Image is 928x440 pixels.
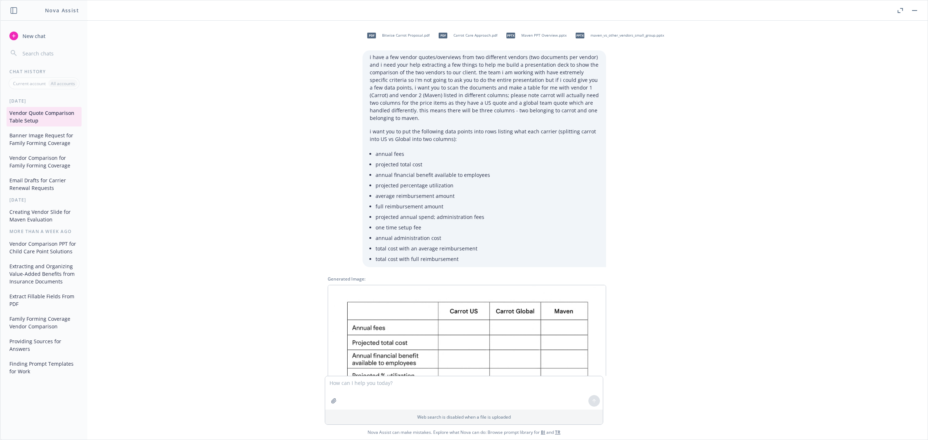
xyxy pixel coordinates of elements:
button: Extract Fillable Fields From PDF [7,290,82,310]
span: New chat [21,32,46,40]
button: Vendor Comparison for Family Forming Coverage [7,152,82,171]
a: BI [541,429,545,435]
span: pdf [367,33,376,38]
p: Current account [13,80,46,87]
div: Chat History [1,69,87,75]
span: pdf [439,33,447,38]
span: maven_vs_other_vendors_small_group.pptx [591,33,664,38]
span: pptx [506,33,515,38]
div: Generated Image: [328,276,606,282]
li: projected annual spend; administration fees [376,212,599,222]
h1: Nova Assist [45,7,79,14]
span: Bitwise Carrot Proposal.pdf [382,33,430,38]
li: full reimbursement amount [376,201,599,212]
button: Providing Sources for Answers [7,335,82,355]
a: TR [555,429,560,435]
button: Vendor Comparison PPT for Child Care Point Solutions [7,238,82,257]
span: Nova Assist can make mistakes. Explore what Nova can do: Browse prompt library for and [368,425,560,440]
div: pptxMaven PPT Overview.pptx [502,26,568,45]
span: Maven PPT Overview.pptx [521,33,567,38]
input: Search chats [21,48,79,58]
div: [DATE] [1,197,87,203]
li: annual fees [376,149,599,159]
div: More than a week ago [1,228,87,234]
p: All accounts [51,80,75,87]
button: Email Drafts for Carrier Renewal Requests [7,174,82,194]
p: i want you to put the following data points into rows listing what each carrier (splitting carrot... [370,128,599,143]
div: pdfBitwise Carrot Proposal.pdf [362,26,431,45]
button: New chat [7,29,82,42]
button: Banner Image Request for Family Forming Coverage [7,129,82,149]
div: pdfCarrot Care Approach.pdf [434,26,499,45]
span: pptx [576,33,584,38]
li: projected total cost [376,159,599,170]
li: annual financial benefit available to employees [376,170,599,180]
div: [DATE] [1,98,87,104]
li: total cost with full reimbursement [376,254,599,264]
span: Carrot Care Approach.pdf [453,33,497,38]
p: Web search is disabled when a file is uploaded [330,414,598,420]
li: average reimbursement amount [376,191,599,201]
li: annual administration cost [376,233,599,243]
li: projected percentage utilization [376,180,599,191]
li: one time setup fee [376,222,599,233]
p: i have a few vendor quotes/overviews from two different vendors (two documents per vendor) and i ... [370,53,599,122]
button: Vendor Quote Comparison Table Setup [7,107,82,126]
li: total cost with an average reimbursement [376,243,599,254]
button: Finding Prompt Templates for Work [7,358,82,377]
button: Extracting and Organizing Value-Added Benefits from Insurance Documents [7,260,82,287]
button: Family Forming Coverage Vendor Comparison [7,313,82,332]
button: Creating Vendor Slide for Maven Evaluation [7,206,82,225]
div: pptxmaven_vs_other_vendors_small_group.pptx [571,26,666,45]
